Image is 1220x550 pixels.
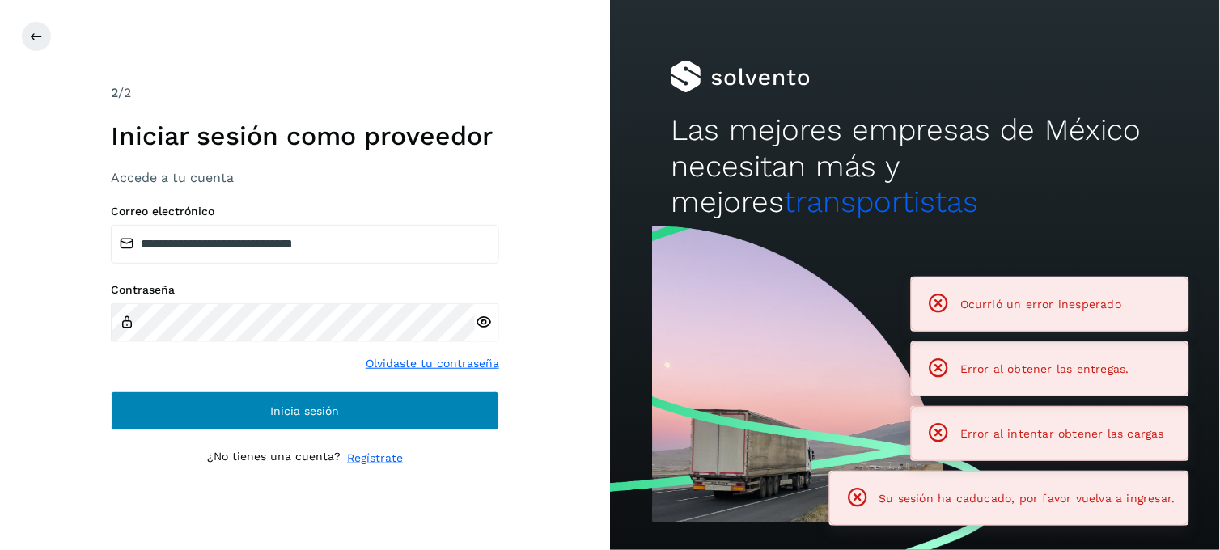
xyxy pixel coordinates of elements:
[879,492,1176,505] span: Su sesión ha caducado, por favor vuelva a ingresar.
[960,298,1121,311] span: Ocurrió un error inesperado
[960,427,1164,440] span: Error al intentar obtener las cargas
[111,170,499,185] h3: Accede a tu cuenta
[207,450,341,467] p: ¿No tienes una cuenta?
[784,184,978,219] span: transportistas
[111,391,499,430] button: Inicia sesión
[366,355,499,372] a: Olvidaste tu contraseña
[111,283,499,297] label: Contraseña
[111,83,499,103] div: /2
[671,112,1159,220] h2: Las mejores empresas de México necesitan más y mejores
[111,205,499,218] label: Correo electrónico
[111,85,118,100] span: 2
[271,405,340,417] span: Inicia sesión
[347,450,403,467] a: Regístrate
[960,362,1129,375] span: Error al obtener las entregas.
[111,121,499,151] h1: Iniciar sesión como proveedor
